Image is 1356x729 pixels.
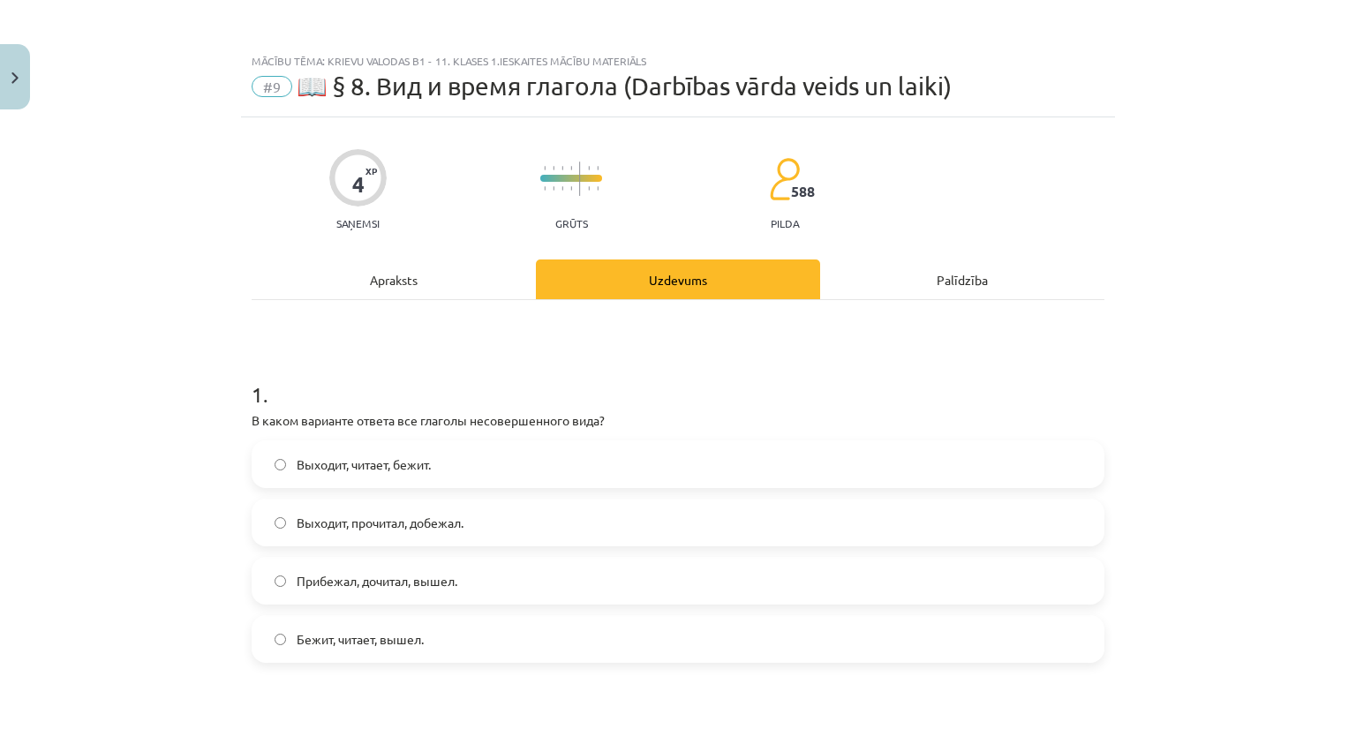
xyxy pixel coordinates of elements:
[553,186,554,191] img: icon-short-line-57e1e144782c952c97e751825c79c345078a6d821885a25fce030b3d8c18986b.svg
[11,72,19,84] img: icon-close-lesson-0947bae3869378f0d4975bcd49f059093ad1ed9edebbc8119c70593378902aed.svg
[769,157,800,201] img: students-c634bb4e5e11cddfef0936a35e636f08e4e9abd3cc4e673bd6f9a4125e45ecb1.svg
[275,634,286,645] input: Бежит, читает, вышел.
[820,259,1104,299] div: Palīdzība
[275,459,286,470] input: Выходит, читает, бежит.
[570,166,572,170] img: icon-short-line-57e1e144782c952c97e751825c79c345078a6d821885a25fce030b3d8c18986b.svg
[579,162,581,196] img: icon-long-line-d9ea69661e0d244f92f715978eff75569469978d946b2353a9bb055b3ed8787d.svg
[588,166,590,170] img: icon-short-line-57e1e144782c952c97e751825c79c345078a6d821885a25fce030b3d8c18986b.svg
[297,455,431,474] span: Выходит, читает, бежит.
[365,166,377,176] span: XP
[275,517,286,529] input: Выходит, прочитал, добежал.
[597,166,599,170] img: icon-short-line-57e1e144782c952c97e751825c79c345078a6d821885a25fce030b3d8c18986b.svg
[275,575,286,587] input: Прибежал, дочитал, вышел.
[570,186,572,191] img: icon-short-line-57e1e144782c952c97e751825c79c345078a6d821885a25fce030b3d8c18986b.svg
[771,217,799,229] p: pilda
[329,217,387,229] p: Saņemsi
[553,166,554,170] img: icon-short-line-57e1e144782c952c97e751825c79c345078a6d821885a25fce030b3d8c18986b.svg
[597,186,599,191] img: icon-short-line-57e1e144782c952c97e751825c79c345078a6d821885a25fce030b3d8c18986b.svg
[544,186,546,191] img: icon-short-line-57e1e144782c952c97e751825c79c345078a6d821885a25fce030b3d8c18986b.svg
[252,411,1104,430] p: В каком варианте ответа все глаголы несовершенного вида?
[297,572,457,590] span: Прибежал, дочитал, вышел.
[252,76,292,97] span: #9
[555,217,588,229] p: Grūts
[352,172,365,197] div: 4
[252,351,1104,406] h1: 1 .
[561,166,563,170] img: icon-short-line-57e1e144782c952c97e751825c79c345078a6d821885a25fce030b3d8c18986b.svg
[297,630,424,649] span: Бежит, читает, вышел.
[544,166,546,170] img: icon-short-line-57e1e144782c952c97e751825c79c345078a6d821885a25fce030b3d8c18986b.svg
[252,259,536,299] div: Apraksts
[297,514,463,532] span: Выходит, прочитал, добежал.
[588,186,590,191] img: icon-short-line-57e1e144782c952c97e751825c79c345078a6d821885a25fce030b3d8c18986b.svg
[252,55,1104,67] div: Mācību tēma: Krievu valodas b1 - 11. klases 1.ieskaites mācību materiāls
[536,259,820,299] div: Uzdevums
[791,184,815,199] span: 588
[561,186,563,191] img: icon-short-line-57e1e144782c952c97e751825c79c345078a6d821885a25fce030b3d8c18986b.svg
[297,71,952,101] span: 📖 § 8. Вид и время глагола (Darbības vārda veids un laiki)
